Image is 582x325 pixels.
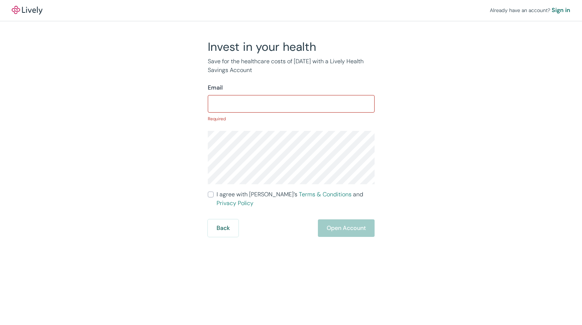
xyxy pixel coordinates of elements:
[217,199,254,207] a: Privacy Policy
[208,39,375,54] h2: Invest in your health
[299,190,352,198] a: Terms & Conditions
[552,6,570,15] a: Sign in
[208,219,239,237] button: Back
[490,6,570,15] div: Already have an account?
[208,57,375,75] p: Save for the healthcare costs of [DATE] with a Lively Health Savings Account
[208,83,223,92] label: Email
[208,116,375,122] p: Required
[217,190,375,208] span: I agree with [PERSON_NAME]’s and
[12,6,42,15] img: Lively
[12,6,42,15] a: LivelyLively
